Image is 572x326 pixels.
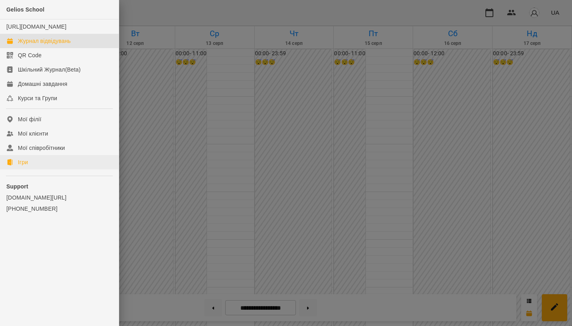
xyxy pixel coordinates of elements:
div: Мої клієнти [18,130,48,138]
div: Шкільний Журнал(Beta) [18,66,81,74]
p: Support [6,182,112,190]
div: Домашні завдання [18,80,67,88]
div: Мої філії [18,115,41,123]
div: Журнал відвідувань [18,37,71,45]
div: QR Code [18,51,42,59]
div: Курси та Групи [18,94,57,102]
a: [DOMAIN_NAME][URL] [6,194,112,202]
span: Gelios School [6,6,44,13]
a: [PHONE_NUMBER] [6,205,112,213]
div: Ігри [18,158,28,166]
div: Мої співробітники [18,144,65,152]
a: [URL][DOMAIN_NAME] [6,23,66,30]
